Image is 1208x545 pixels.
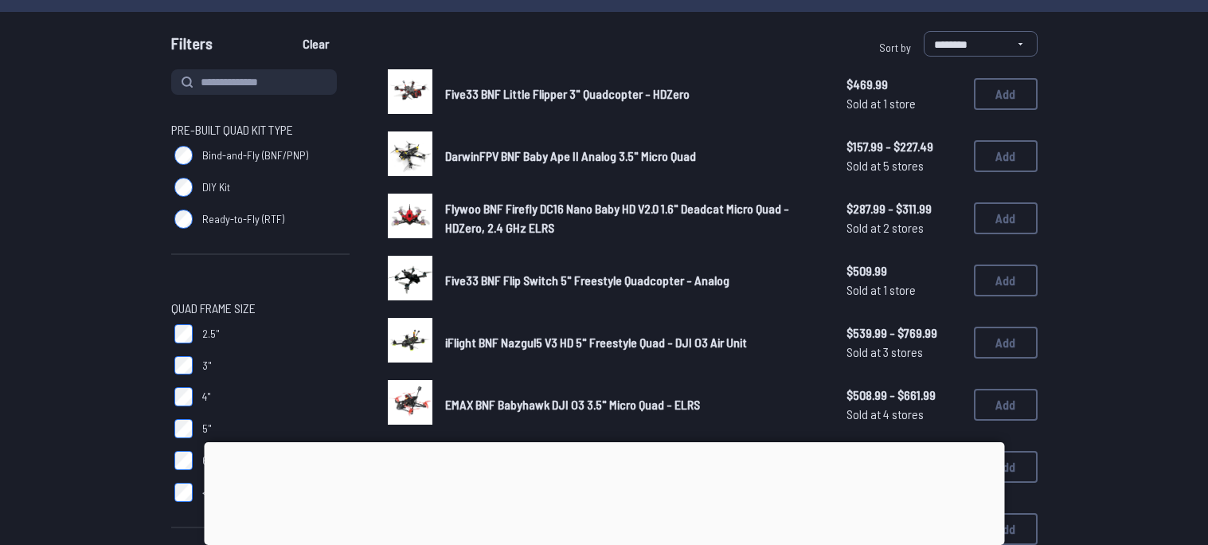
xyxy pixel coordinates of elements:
input: 4" [174,387,194,406]
input: DIY Kit [174,178,194,197]
span: 3" [202,358,212,374]
a: image [388,318,432,367]
span: Sold at 1 store [846,280,961,300]
span: Sort by [879,41,911,54]
button: Add [974,451,1038,483]
a: image [388,69,432,119]
input: 2.5" [174,324,194,343]
a: image [388,380,432,429]
span: 5" [202,421,212,437]
span: DarwinFPV BNF Baby Ape II Analog 3.5" Micro Quad [445,148,696,163]
span: 4" [202,389,211,405]
button: Add [974,389,1038,421]
img: image [388,256,432,300]
a: Five33 BNF Flip Switch 5" Freestyle Quadcopter - Analog [445,271,821,290]
input: Ready-to-Fly (RTF) [174,210,194,229]
a: image [388,256,432,305]
img: image [388,194,432,238]
a: DarwinFPV BNF Baby Ape II Analog 3.5" Micro Quad [445,147,821,166]
input: 5" [174,419,194,438]
span: Filters [171,31,213,63]
span: Sold at 3 stores [846,343,961,362]
span: EMAX BNF Babyhawk DJI O3 3.5" Micro Quad - ELRS [445,397,700,412]
span: 2.5" [202,326,220,342]
span: $469.99 [846,75,961,94]
span: iFlight BNF Nazgul5 V3 HD 5" Freestyle Quad - DJI O3 Air Unit [445,335,747,350]
button: Add [974,140,1038,172]
button: Add [974,513,1038,545]
button: Add [974,265,1038,296]
span: <2.5" [202,484,225,500]
input: 6"+ [174,451,194,470]
span: 6"+ [202,453,217,469]
input: <2.5" [174,483,194,502]
span: Sold at 1 store [846,94,961,113]
span: Five33 BNF Flip Switch 5" Freestyle Quadcopter - Analog [445,272,729,288]
a: EMAX BNF Babyhawk DJI O3 3.5" Micro Quad - ELRS [445,395,821,414]
span: Ready-to-Fly (RTF) [202,211,284,227]
span: Pre-Built Quad Kit Type [171,120,293,139]
span: Five33 BNF Little Flipper 3" Quadcopter - HDZero [445,86,690,101]
button: Clear [289,31,342,57]
span: Flywoo BNF Firefly DC16 Nano Baby HD V2.0 1.6" Deadcat Micro Quad - HDZero, 2.4 GHz ELRS [445,201,789,235]
span: Bind-and-Fly (BNF/PNP) [202,147,308,163]
a: image [388,194,432,243]
span: $157.99 - $227.49 [846,137,961,156]
a: iFlight BNF Nazgul5 V3 HD 5" Freestyle Quad - DJI O3 Air Unit [445,333,821,352]
span: Sold at 2 stores [846,218,961,237]
img: image [388,318,432,363]
span: Sold at 4 stores [846,405,961,424]
button: Add [974,78,1038,110]
span: DIY Kit [202,179,230,195]
button: Add [974,327,1038,359]
iframe: Advertisement [204,442,1004,541]
select: Sort by [924,31,1038,57]
a: image [388,131,432,181]
a: Flywoo BNF Firefly DC16 Nano Baby HD V2.0 1.6" Deadcat Micro Quad - HDZero, 2.4 GHz ELRS [445,199,821,237]
img: image [388,380,432,425]
span: $287.99 - $311.99 [846,199,961,218]
span: $509.99 [846,261,961,280]
input: 3" [174,356,194,375]
span: Quad Frame Size [171,299,256,318]
span: $539.99 - $769.99 [846,323,961,343]
img: image [388,131,432,176]
button: Add [974,202,1038,234]
a: Five33 BNF Little Flipper 3" Quadcopter - HDZero [445,84,821,104]
img: image [388,69,432,114]
input: Bind-and-Fly (BNF/PNP) [174,146,194,165]
span: Sold at 5 stores [846,156,961,175]
span: $508.99 - $661.99 [846,386,961,405]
